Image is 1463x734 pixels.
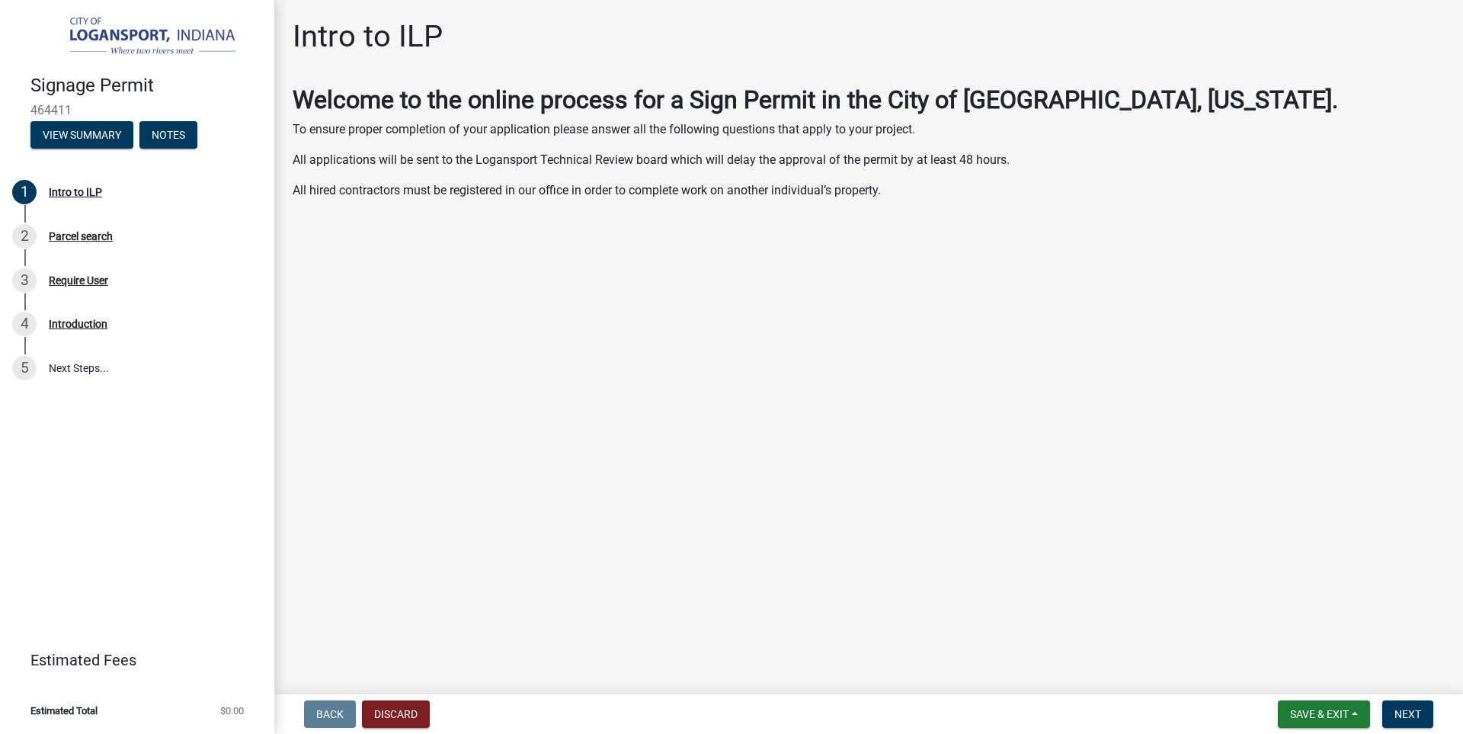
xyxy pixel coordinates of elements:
[362,700,430,728] button: Discard
[293,120,1445,139] p: To ensure proper completion of your application please answer all the following questions that ap...
[49,319,107,329] div: Introduction
[49,231,113,242] div: Parcel search
[304,700,356,728] button: Back
[30,75,262,97] h4: Signage Permit
[293,85,1338,114] strong: Welcome to the online process for a Sign Permit in the City of [GEOGRAPHIC_DATA], [US_STATE].
[1382,700,1433,728] button: Next
[139,121,197,149] button: Notes
[12,312,37,336] div: 4
[30,121,133,149] button: View Summary
[220,706,244,716] span: $0.00
[12,268,37,293] div: 3
[1394,708,1421,720] span: Next
[12,356,37,380] div: 5
[293,18,443,55] h1: Intro to ILP
[316,708,344,720] span: Back
[12,180,37,204] div: 1
[1278,700,1370,728] button: Save & Exit
[49,187,102,197] div: Intro to ILP
[139,130,197,142] wm-modal-confirm: Notes
[30,706,98,716] span: Estimated Total
[293,151,1445,169] p: All applications will be sent to the Logansport Technical Review board which will delay the appro...
[12,224,37,248] div: 2
[12,645,250,675] a: Estimated Fees
[293,181,1445,200] p: All hired contractors must be registered in our office in order to complete work on another indiv...
[49,275,108,286] div: Require User
[30,103,244,117] span: 464411
[30,16,250,59] img: City of Logansport, Indiana
[1290,708,1349,720] span: Save & Exit
[30,130,133,142] wm-modal-confirm: Summary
